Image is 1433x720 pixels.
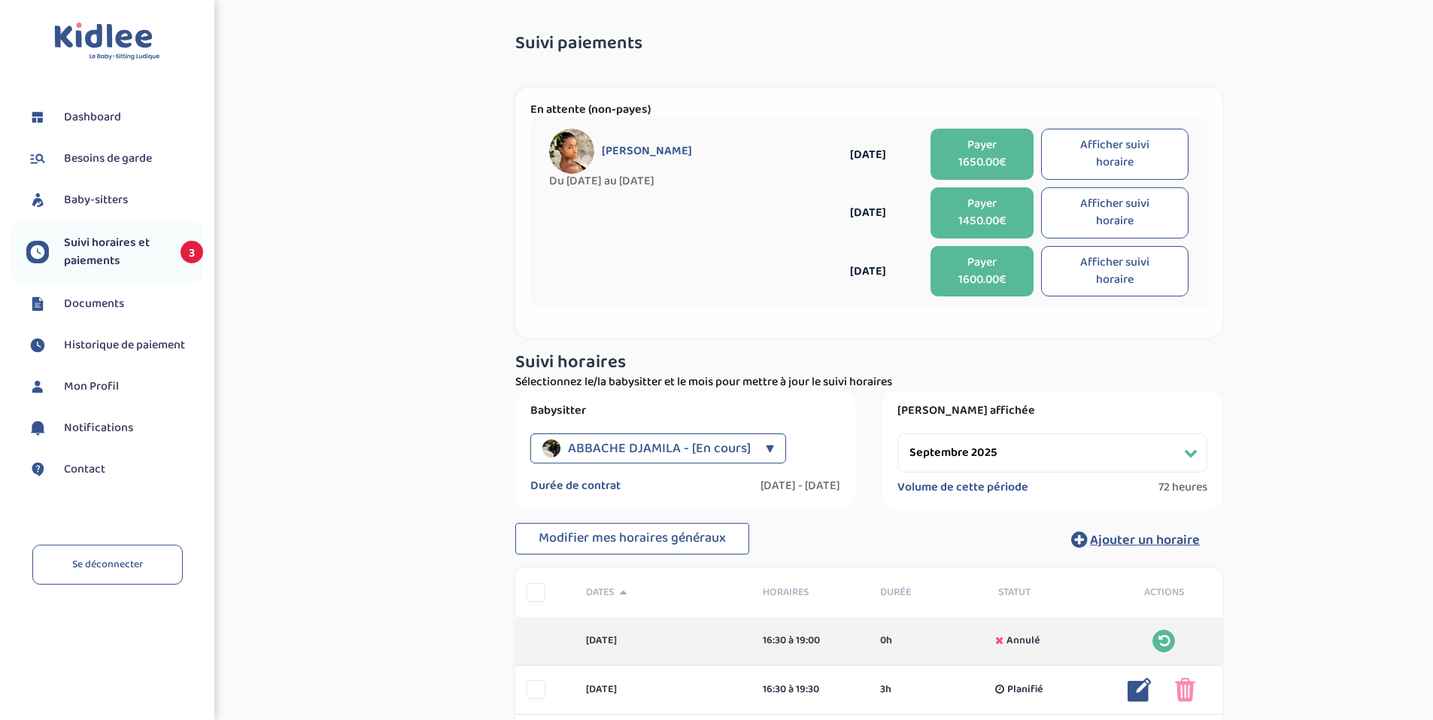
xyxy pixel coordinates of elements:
[549,174,812,189] span: Du [DATE] au [DATE]
[26,234,203,270] a: Suivi horaires et paiements 3
[812,145,923,164] div: [DATE]
[1041,187,1189,238] button: Afficher suivi horaire
[64,234,165,270] span: Suivi horaires et paiements
[515,34,642,53] span: Suivi paiements
[1128,678,1152,702] img: modifier_bleu.png
[1049,523,1222,556] button: Ajouter un horaire
[26,375,49,398] img: profil.svg
[575,682,751,697] div: [DATE]
[812,262,923,281] div: [DATE]
[64,336,185,354] span: Historique de paiement
[602,144,692,159] span: [PERSON_NAME]
[1041,129,1189,180] button: Afficher suivi horaire
[26,458,203,481] a: Contact
[26,334,203,357] a: Historique de paiement
[26,147,203,170] a: Besoins de garde
[530,403,840,418] label: Babysitter
[26,375,203,398] a: Mon Profil
[181,241,203,263] span: 3
[812,203,923,222] div: [DATE]
[880,633,892,649] span: 0h
[26,458,49,481] img: contact.svg
[26,106,49,129] img: dashboard.svg
[763,682,858,697] div: 16:30 à 19:30
[64,150,152,168] span: Besoins de garde
[897,403,1207,418] label: [PERSON_NAME] affichée
[542,439,560,457] img: avatar_abbache-djamila.jpg
[1007,682,1043,697] span: Planifié
[530,478,621,494] label: Durée de contrat
[987,585,1105,600] div: Statut
[32,545,183,585] a: Se déconnecter
[26,417,49,439] img: notification.svg
[26,334,49,357] img: suivihoraire.svg
[880,682,891,697] span: 3h
[515,373,1222,391] p: Sélectionnez le/la babysitter et le mois pour mettre à jour le suivi horaires
[54,23,160,61] img: logo.svg
[1090,530,1200,551] span: Ajouter un horaire
[64,419,133,437] span: Notifications
[575,585,751,600] div: Dates
[897,480,1028,495] label: Volume de cette période
[1006,633,1040,649] span: Annulé
[763,633,858,649] div: 16:30 à 19:00
[530,102,1207,117] p: En attente (non-payes)
[26,293,203,315] a: Documents
[64,191,128,209] span: Baby-sitters
[1105,585,1223,600] div: Actions
[869,585,987,600] div: Durée
[931,187,1034,238] button: Payer 1450.00€
[575,633,751,649] div: [DATE]
[26,417,203,439] a: Notifications
[515,523,749,554] button: Modifier mes horaires généraux
[763,585,858,600] span: Horaires
[1041,246,1189,297] button: Afficher suivi horaire
[931,246,1034,297] button: Payer 1600.00€
[568,433,751,463] span: ABBACHE DJAMILA - [En cours]
[26,293,49,315] img: documents.svg
[1158,480,1207,495] span: 72 heures
[539,527,726,548] span: Modifier mes horaires généraux
[64,108,121,126] span: Dashboard
[515,353,1222,372] h3: Suivi horaires
[766,433,774,463] div: ▼
[26,106,203,129] a: Dashboard
[549,129,594,174] img: avatar
[761,478,840,494] label: [DATE] - [DATE]
[1175,678,1195,702] img: poubelle_rose.png
[26,189,203,211] a: Baby-sitters
[931,129,1034,180] button: Payer 1650.00€
[64,295,124,313] span: Documents
[64,460,105,478] span: Contact
[26,241,49,263] img: suivihoraire.svg
[26,147,49,170] img: besoin.svg
[64,378,119,396] span: Mon Profil
[26,189,49,211] img: babysitters.svg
